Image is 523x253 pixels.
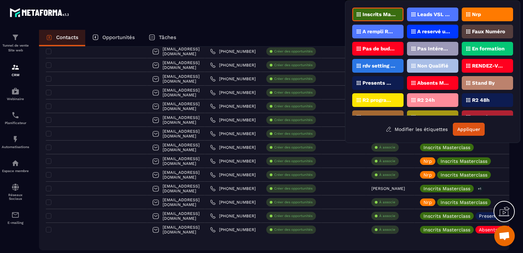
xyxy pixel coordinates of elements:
[2,28,29,58] a: formationformationTunnel de vente Site web
[423,227,470,232] p: Inscrits Masterclass
[2,145,29,149] p: Automatisations
[274,227,312,232] p: Créer des opportunités
[2,97,29,101] p: Webinaire
[379,159,395,164] p: À associe
[417,98,435,103] p: R2 24h
[362,115,396,120] p: Nouveau prospect
[423,145,470,150] p: Inscrits Masterclass
[210,227,256,232] a: [PHONE_NUMBER]
[472,29,505,34] p: Faux Numéro
[11,111,20,119] img: scheduler
[379,172,395,177] p: À associe
[11,211,20,219] img: email
[379,200,395,205] p: À associe
[11,159,20,167] img: automations
[11,183,20,191] img: social-network
[2,221,29,225] p: E-mailing
[210,90,256,95] a: [PHONE_NUMBER]
[2,82,29,106] a: automationsautomationsWebinaire
[274,131,312,136] p: Créer des opportunités
[274,49,312,54] p: Créer des opportunités
[274,76,312,81] p: Créer des opportunités
[274,145,312,150] p: Créer des opportunités
[2,130,29,154] a: automationsautomationsAutomatisations
[210,158,256,164] a: [PHONE_NUMBER]
[2,193,29,201] p: Réseaux Sociaux
[210,145,256,150] a: [PHONE_NUMBER]
[274,214,312,218] p: Créer des opportunités
[362,12,396,17] p: Inscrits Masterclass
[417,63,448,68] p: Non Qualifié
[2,206,29,230] a: emailemailE-mailing
[274,186,312,191] p: Créer des opportunités
[2,178,29,206] a: social-networksocial-networkRéseaux Sociaux
[210,117,256,123] a: [PHONE_NUMBER]
[11,87,20,95] img: automations
[423,159,432,164] p: Nrp
[362,81,396,85] p: Presents Masterclass
[274,159,312,164] p: Créer des opportunités
[39,30,85,46] a: Contacts
[423,172,432,177] p: Nrp
[210,186,256,191] a: [PHONE_NUMBER]
[210,131,256,136] a: [PHONE_NUMBER]
[11,63,20,71] img: formation
[274,63,312,68] p: Créer des opportunités
[2,58,29,82] a: formationformationCRM
[142,30,183,46] a: Tâches
[210,172,256,178] a: [PHONE_NUMBER]
[362,46,396,51] p: Pas de budget
[2,121,29,125] p: Planificateur
[210,104,256,109] a: [PHONE_NUMBER]
[2,73,29,77] p: CRM
[2,43,29,53] p: Tunnel de vente Site web
[417,46,450,51] p: Pas Intéressé
[472,12,481,17] p: Nrp
[423,214,470,218] p: Inscrits Masterclass
[210,62,256,68] a: [PHONE_NUMBER]
[441,200,487,205] p: Inscrits Masterclass
[274,172,312,177] p: Créer des opportunités
[379,214,395,218] p: À associe
[11,135,20,143] img: automations
[159,34,176,40] p: Tâches
[472,115,489,120] p: R2 72h
[2,106,29,130] a: schedulerschedulerPlanificateur
[417,29,450,34] p: A reservé un appel
[362,98,396,103] p: R2 programmé
[210,213,256,219] a: [PHONE_NUMBER]
[423,200,432,205] p: Nrp
[85,30,142,46] a: Opportunités
[2,169,29,173] p: Espace membre
[472,98,489,103] p: R2 48h
[494,226,515,246] div: Ouvrir le chat
[472,63,505,68] p: RENDEZ-VOUS PROGRAMMé V1 (ZenSpeak à vie)
[472,81,495,85] p: Stand By
[274,118,312,122] p: Créer des opportunités
[475,185,484,192] p: +1
[417,81,450,85] p: Absents Masterclass
[417,12,450,17] p: Leads VSL ZENSPEAK
[11,33,20,41] img: formation
[441,159,487,164] p: Inscrits Masterclass
[102,34,135,40] p: Opportunités
[274,104,312,109] p: Créer des opportunités
[379,145,395,150] p: À associe
[210,76,256,82] a: [PHONE_NUMBER]
[381,123,453,135] button: Modifier les étiquettes
[274,200,312,205] p: Créer des opportunités
[472,46,505,51] p: En formation
[423,186,470,191] p: Inscrits Masterclass
[362,63,396,68] p: rdv setting posé
[441,172,487,177] p: Inscrits Masterclass
[56,34,78,40] p: Contacts
[210,49,256,54] a: [PHONE_NUMBER]
[453,123,485,136] button: Appliquer
[2,154,29,178] a: automationsautomationsEspace membre
[210,200,256,205] a: [PHONE_NUMBER]
[379,227,395,232] p: À associe
[10,6,71,19] img: logo
[362,29,396,34] p: A rempli Rdv Zenspeak
[417,115,434,120] p: R2 Nrp
[274,90,312,95] p: Créer des opportunités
